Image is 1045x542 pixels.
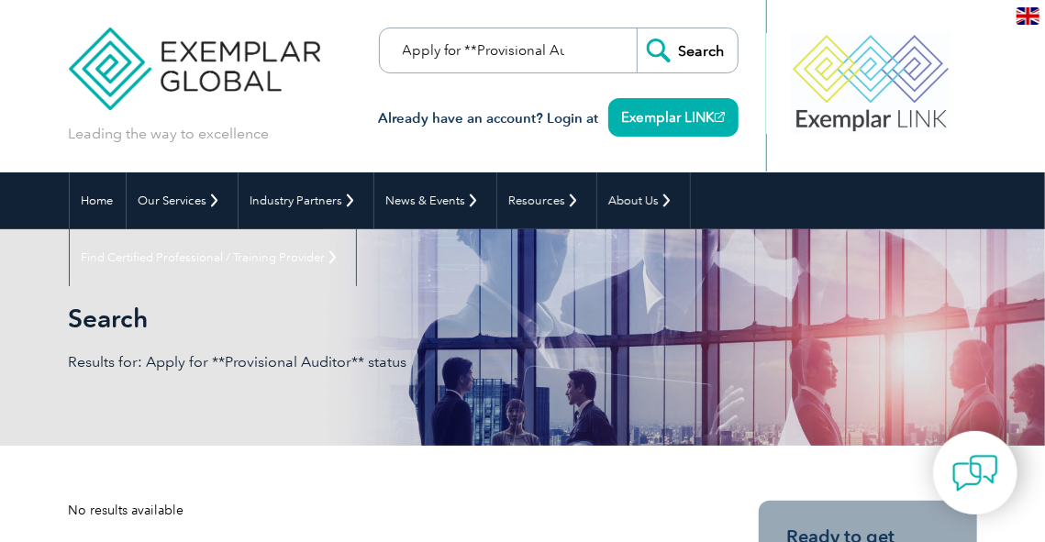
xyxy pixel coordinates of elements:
a: Resources [497,172,596,229]
input: Search [637,28,738,72]
p: Results for: Apply for **Provisional Auditor** status [69,352,523,372]
img: en [1017,7,1039,25]
a: Exemplar LINK [608,98,739,137]
a: Home [70,172,126,229]
div: No results available [69,501,705,520]
a: About Us [597,172,690,229]
img: open_square.png [715,112,725,122]
a: Find Certified Professional / Training Provider [70,229,356,286]
a: Industry Partners [239,172,373,229]
img: contact-chat.png [952,450,998,496]
p: Leading the way to excellence [69,124,270,144]
h3: Already have an account? Login at [379,107,739,130]
a: Our Services [127,172,238,229]
h1: Search [69,303,569,334]
a: News & Events [374,172,496,229]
